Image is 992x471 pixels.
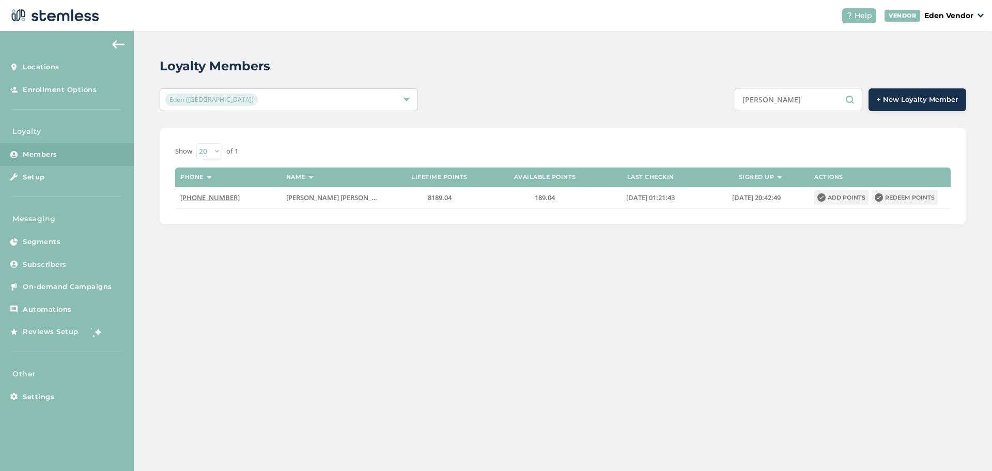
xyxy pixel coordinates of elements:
[286,193,393,202] span: [PERSON_NAME] [PERSON_NAME]
[739,174,774,180] label: Signed up
[626,193,675,202] span: [DATE] 01:21:43
[112,40,125,49] img: icon-arrow-back-accent-c549486e.svg
[777,176,782,179] img: icon-sort-1e1d7615.svg
[286,193,381,202] label: BATES JANI ANN
[226,146,238,157] label: of 1
[180,193,275,202] label: (918) 907-5023
[428,193,452,202] span: 8189.04
[23,327,79,337] span: Reviews Setup
[940,421,992,471] iframe: Chat Widget
[498,193,593,202] label: 189.04
[175,146,192,157] label: Show
[23,172,45,183] span: Setup
[809,168,951,187] th: Actions
[877,95,958,105] span: + New Loyalty Member
[207,176,212,179] img: icon-sort-1e1d7615.svg
[23,282,112,292] span: On-demand Campaigns
[872,190,938,205] button: Redeem points
[8,5,99,26] img: logo-dark-0685b13c.svg
[924,10,973,21] p: Eden Vendor
[814,190,869,205] button: Add points
[735,88,862,111] input: Search
[308,176,314,179] img: icon-sort-1e1d7615.svg
[23,237,60,247] span: Segments
[23,149,57,160] span: Members
[23,62,59,72] span: Locations
[392,193,487,202] label: 8189.04
[286,174,305,180] label: Name
[180,193,240,202] span: [PHONE_NUMBER]
[978,13,984,18] img: icon_down-arrow-small-66adaf34.svg
[23,392,54,402] span: Settings
[855,10,872,21] span: Help
[23,305,72,315] span: Automations
[885,10,920,22] div: VENDOR
[514,174,576,180] label: Available points
[535,193,555,202] span: 189.04
[160,57,270,75] h2: Loyalty Members
[869,88,966,111] button: + New Loyalty Member
[411,174,468,180] label: Lifetime points
[603,193,698,202] label: 2025-08-14 01:21:43
[86,322,107,342] img: glitter-stars-b7820f95.gif
[627,174,674,180] label: Last checkin
[846,12,853,19] img: icon-help-white-03924b79.svg
[732,193,781,202] span: [DATE] 20:42:49
[709,193,804,202] label: 2024-06-03 20:42:49
[23,260,67,270] span: Subscribers
[23,85,97,95] span: Enrollment Options
[165,94,258,106] span: Eden ([GEOGRAPHIC_DATA])
[180,174,204,180] label: Phone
